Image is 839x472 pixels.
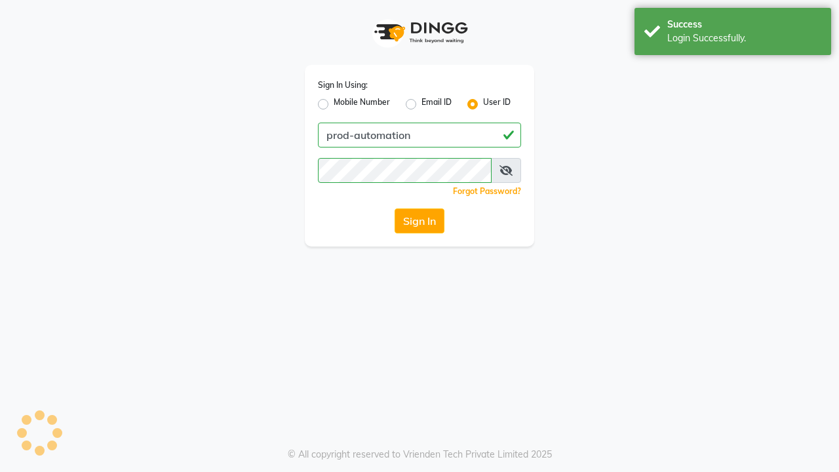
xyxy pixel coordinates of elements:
[421,96,452,112] label: Email ID
[318,123,521,147] input: Username
[395,208,444,233] button: Sign In
[367,13,472,52] img: logo1.svg
[318,79,368,91] label: Sign In Using:
[483,96,511,112] label: User ID
[667,31,821,45] div: Login Successfully.
[667,18,821,31] div: Success
[318,158,492,183] input: Username
[453,186,521,196] a: Forgot Password?
[334,96,390,112] label: Mobile Number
